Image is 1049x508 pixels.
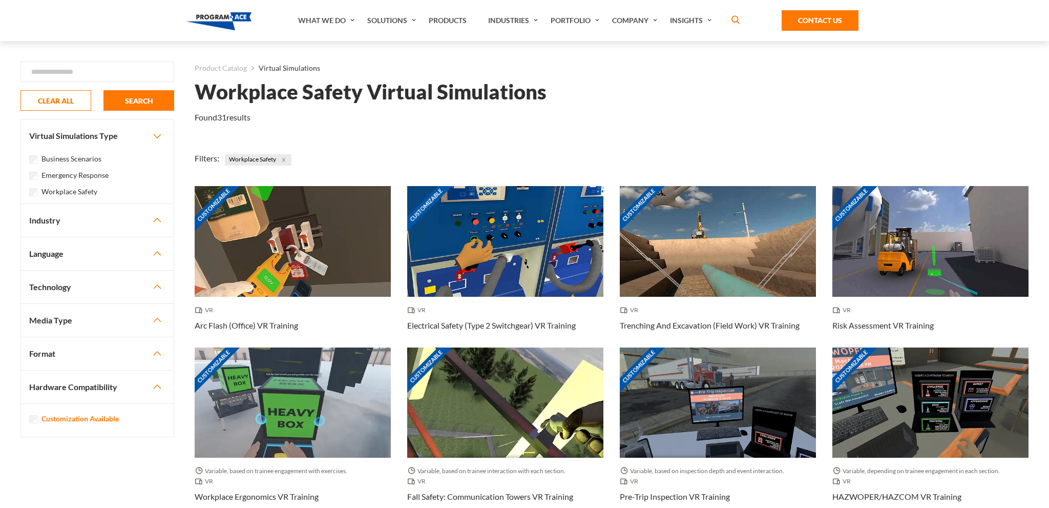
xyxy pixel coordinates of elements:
a: Customizable Thumbnail - Risk Assessment VR Training VR Risk Assessment VR Training [832,186,1029,347]
a: Customizable Thumbnail - Trenching And Excavation (Field Work) VR Training VR Trenching And Excav... [620,186,816,347]
span: VR [407,476,430,486]
button: Media Type [21,304,174,337]
h3: Risk Assessment VR Training [832,319,934,332]
span: VR [407,305,430,315]
button: CLEAR ALL [20,90,91,111]
p: Found results [195,111,250,124]
span: Variable, based on inspection depth and event interaction. [620,466,788,476]
label: Customization Available [41,413,119,424]
button: Hardware Compatibility [21,371,174,403]
label: Workplace Safety [41,186,97,197]
label: Business Scenarios [41,153,101,165]
a: Customizable Thumbnail - Arc Flash (Office) VR Training VR Arc Flash (Office) VR Training [195,186,391,347]
button: Language [21,237,174,270]
h3: Arc Flash (Office) VR Training [195,319,298,332]
button: Virtual Simulations Type [21,119,174,152]
button: Industry [21,204,174,237]
a: Product Catalog [195,62,247,75]
nav: breadcrumb [195,62,1029,75]
input: Business Scenarios [29,155,37,164]
span: Variable, based on trainee engagement with exercises. [195,466,351,476]
button: Technology [21,271,174,303]
img: Program-Ace [186,12,251,30]
h1: Workplace Safety Virtual Simulations [195,83,547,101]
label: Emergency Response [41,170,109,181]
em: 31 [217,112,226,122]
h3: Fall Safety: Communication Towers VR Training [407,491,573,503]
span: Variable, based on trainee interaction with each section. [407,466,570,476]
span: VR [195,476,217,486]
a: Customizable Thumbnail - Electrical Safety (Type 2 Switchgear) VR Training VR Electrical Safety (... [407,186,603,347]
span: VR [195,305,217,315]
input: Emergency Response [29,172,37,180]
span: Workplace Safety [225,154,291,166]
input: Customization Available [29,415,37,423]
a: Contact Us [782,10,858,31]
h3: Pre-Trip Inspection VR Training [620,491,730,503]
h3: HAZWOPER/HAZCOM VR Training [832,491,961,503]
span: VR [832,476,855,486]
span: VR [620,476,642,486]
span: VR [620,305,642,315]
span: Filters: [195,153,219,163]
li: Virtual Simulations [247,62,320,75]
h3: Trenching And Excavation (Field Work) VR Training [620,319,800,332]
h3: Workplace Ergonomics VR Training [195,491,319,503]
span: Variable, depending on trainee engagement in each section. [832,466,1004,476]
button: Close [278,154,289,166]
span: VR [832,305,855,315]
button: Format [21,337,174,370]
input: Workplace Safety [29,188,37,196]
h3: Electrical Safety (Type 2 Switchgear) VR Training [407,319,576,332]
